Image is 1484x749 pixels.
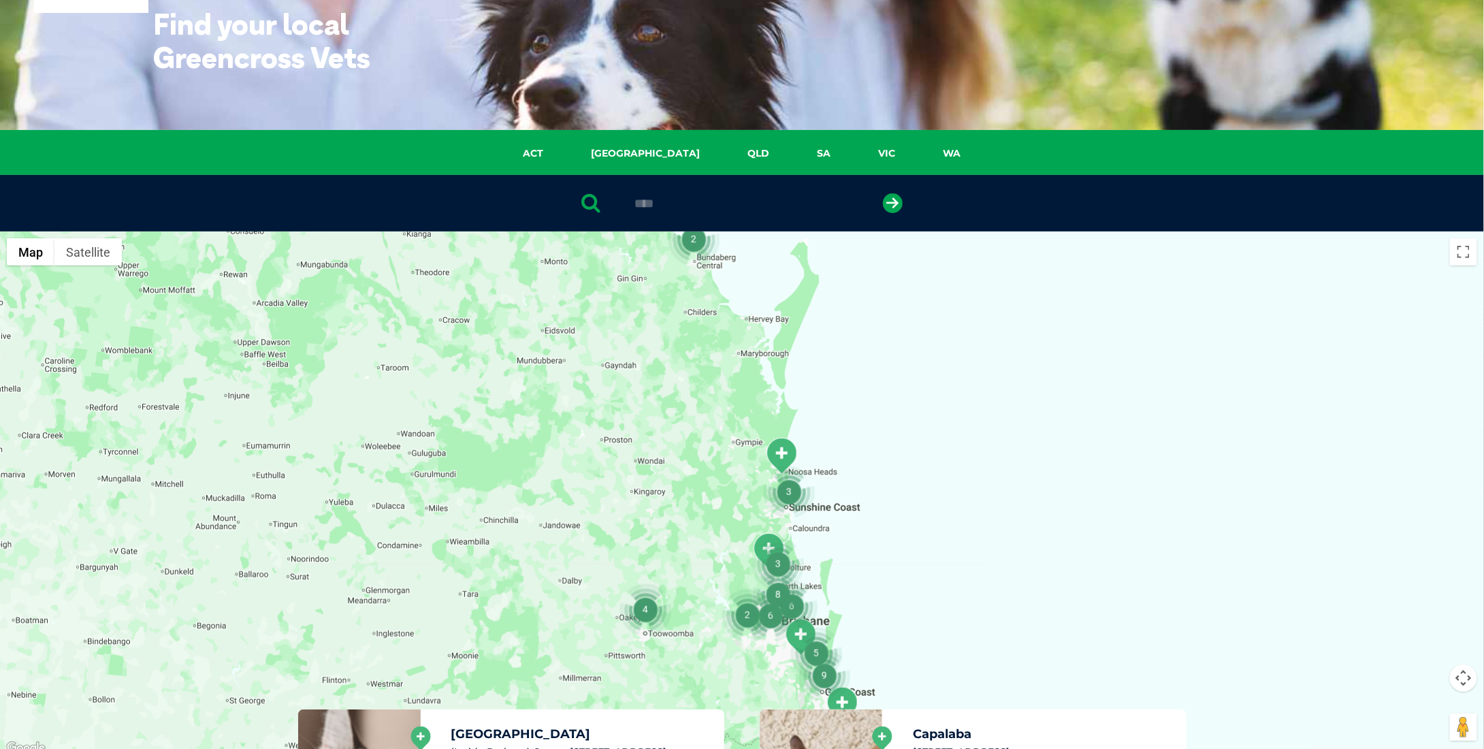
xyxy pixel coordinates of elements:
button: Show street map [7,238,54,266]
a: WA [920,146,985,161]
div: 2 [722,589,773,641]
div: 5 [790,627,842,679]
button: Toggle fullscreen view [1450,238,1477,266]
div: 3 [752,538,804,590]
a: ACT [500,146,568,161]
a: [GEOGRAPHIC_DATA] [568,146,724,161]
div: 8 [752,569,804,620]
button: Drag Pegman onto the map to open Street View [1450,714,1477,741]
div: 9 [799,650,850,701]
h5: [GEOGRAPHIC_DATA] [451,728,713,740]
div: 6 [745,590,796,641]
a: QLD [724,146,794,161]
a: SA [794,146,855,161]
a: VIC [855,146,920,161]
div: Noosa Civic [764,437,799,475]
div: 4 [619,584,671,635]
button: Show satellite imagery [54,238,122,266]
button: Map camera controls [1450,665,1477,692]
div: Morayfield [752,532,786,570]
div: Tweed Heads [825,686,859,724]
h5: Capalaba [913,728,1174,740]
div: 2 [668,213,720,265]
h1: Find your local Greencross Vets [153,7,422,74]
div: 3 [763,466,815,517]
